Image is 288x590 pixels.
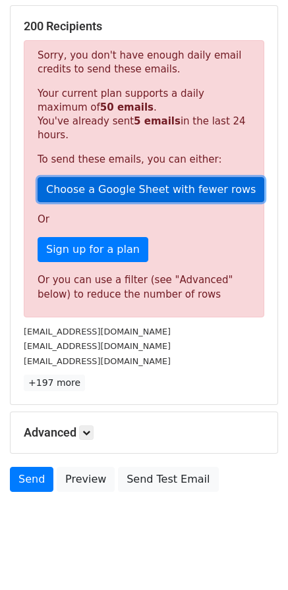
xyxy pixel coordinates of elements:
div: Tiện ích trò chuyện [222,527,288,590]
p: Sorry, you don't have enough daily email credits to send these emails. [38,49,250,76]
a: Choose a Google Sheet with fewer rows [38,177,264,202]
strong: 5 emails [134,115,181,127]
small: [EMAIL_ADDRESS][DOMAIN_NAME] [24,341,171,351]
p: To send these emails, you can either: [38,153,250,167]
a: Send [10,467,53,492]
iframe: Chat Widget [222,527,288,590]
strong: 50 emails [100,101,154,113]
h5: 200 Recipients [24,19,264,34]
a: Send Test Email [118,467,218,492]
a: Sign up for a plan [38,237,148,262]
a: +197 more [24,375,85,391]
p: Your current plan supports a daily maximum of . You've already sent in the last 24 hours. [38,87,250,142]
a: Preview [57,467,115,492]
small: [EMAIL_ADDRESS][DOMAIN_NAME] [24,327,171,336]
div: Or you can use a filter (see "Advanced" below) to reduce the number of rows [38,273,250,302]
p: Or [38,213,250,227]
h5: Advanced [24,425,264,440]
small: [EMAIL_ADDRESS][DOMAIN_NAME] [24,356,171,366]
